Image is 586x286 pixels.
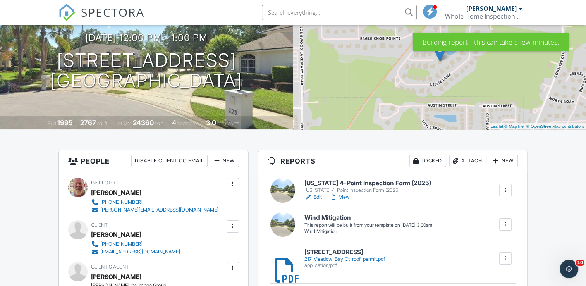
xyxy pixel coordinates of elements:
[526,124,584,129] a: © OpenStreetMap contributors
[488,123,586,130] div: |
[91,180,118,186] span: Inspector
[445,12,522,20] div: Whole Home Inspections, LLC
[560,260,578,278] iframe: Intercom live chat
[409,155,446,167] div: Locked
[50,50,242,91] h1: [STREET_ADDRESS] [GEOGRAPHIC_DATA]
[304,228,432,235] div: Wind Mitigation
[304,249,385,269] a: [STREET_ADDRESS] 217_Meadow_Bay_Ct_roof_permit.pdf application/pdf
[449,155,486,167] div: Attach
[81,4,144,20] span: SPECTORA
[177,121,199,126] span: bedrooms
[262,5,417,20] input: Search everything...
[91,198,218,206] a: [PHONE_NUMBER]
[304,214,432,221] h6: Wind Mitigation
[304,187,431,193] div: [US_STATE] 4-Point Inspection Form (2025)
[115,121,132,126] span: Lot Size
[91,187,141,198] div: [PERSON_NAME]
[172,119,176,127] div: 4
[304,222,432,228] div: This report will be built from your template on [DATE] 3:00am
[59,150,248,172] h3: People
[97,121,108,126] span: sq. ft.
[85,33,208,43] h3: [DATE] 12:00 pm - 1:00 pm
[304,180,431,187] h6: [US_STATE] 4-Point Inspection Form (2025)
[91,271,141,283] a: [PERSON_NAME]
[57,119,73,127] div: 1995
[258,150,527,172] h3: Reports
[304,262,385,269] div: application/pdf
[206,119,216,127] div: 3.0
[80,119,96,127] div: 2767
[58,10,144,27] a: SPECTORA
[100,241,143,247] div: [PHONE_NUMBER]
[211,155,239,167] div: New
[413,33,569,51] div: Building report - this can take a few minutes.
[100,199,143,205] div: [PHONE_NUMBER]
[100,207,218,213] div: [PERSON_NAME][EMAIL_ADDRESS][DOMAIN_NAME]
[330,193,350,201] a: View
[304,180,431,193] a: [US_STATE] 4-Point Inspection Form (2025) [US_STATE] 4-Point Inspection Form (2025)
[131,155,208,167] div: Disable Client CC Email
[91,248,180,256] a: [EMAIL_ADDRESS][DOMAIN_NAME]
[91,264,129,270] span: Client's Agent
[490,124,503,129] a: Leaflet
[304,256,385,262] div: 217_Meadow_Bay_Ct_roof_permit.pdf
[576,260,584,266] span: 10
[304,249,385,256] h6: [STREET_ADDRESS]
[490,155,518,167] div: New
[91,240,180,248] a: [PHONE_NUMBER]
[304,193,322,201] a: Edit
[91,222,108,228] span: Client
[133,119,154,127] div: 24360
[91,206,218,214] a: [PERSON_NAME][EMAIL_ADDRESS][DOMAIN_NAME]
[58,4,76,21] img: The Best Home Inspection Software - Spectora
[466,5,517,12] div: [PERSON_NAME]
[217,121,239,126] span: bathrooms
[48,121,56,126] span: Built
[91,229,141,240] div: [PERSON_NAME]
[155,121,165,126] span: sq.ft.
[504,124,525,129] a: © MapTiler
[100,249,180,255] div: [EMAIL_ADDRESS][DOMAIN_NAME]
